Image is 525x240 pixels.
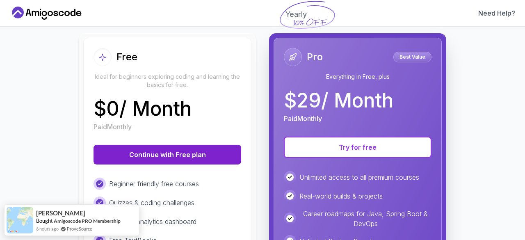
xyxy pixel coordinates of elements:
span: [PERSON_NAME] [36,210,85,217]
p: Quizzes & coding challenges [109,198,194,208]
p: Career roadmaps for Java, Spring Boot & DevOps [299,209,431,229]
button: Continue with Free plan [94,145,241,165]
span: 6 hours ago [36,225,59,232]
p: Ideal for beginners exploring coding and learning the basics for free. [94,73,241,89]
p: Everything in Free, plus [284,73,431,81]
p: Real-world builds & projects [299,191,383,201]
a: Amigoscode PRO Membership [54,218,121,224]
h2: Pro [307,50,323,64]
p: Paid Monthly [94,122,132,132]
p: $ 0 / Month [94,99,192,119]
h2: Free [116,50,137,64]
p: $ 29 / Month [284,91,393,110]
p: Learning analytics dashboard [109,217,196,226]
p: Unlimited access to all premium courses [299,172,419,182]
p: Best Value [395,53,430,61]
p: Beginner friendly free courses [109,179,199,189]
a: ProveSource [67,225,92,232]
p: Paid Monthly [284,114,322,123]
button: Try for free [284,137,431,158]
a: Need Help? [478,8,515,18]
img: provesource social proof notification image [7,207,33,233]
span: Bought [36,217,53,224]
